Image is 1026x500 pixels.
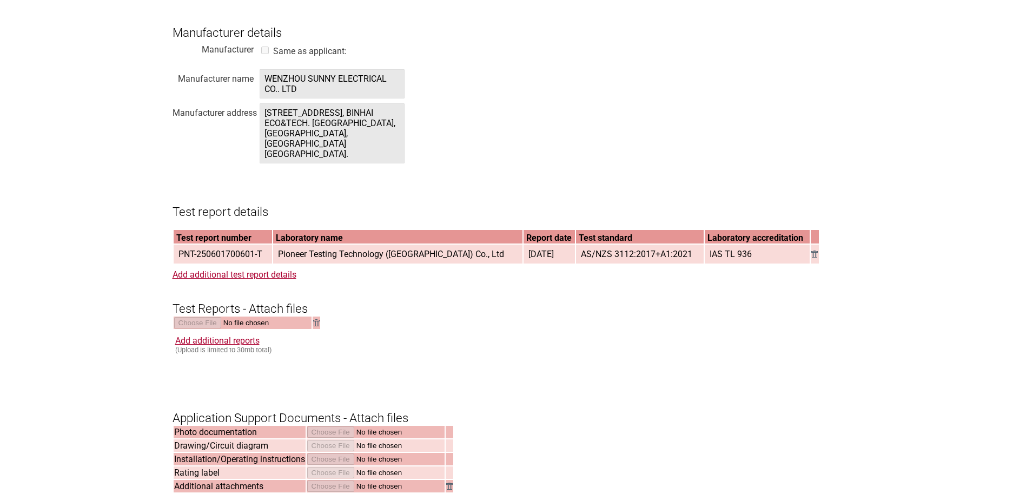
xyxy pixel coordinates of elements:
img: Remove [811,251,818,258]
div: Manufacturer [173,42,254,52]
th: Report date [524,230,575,244]
th: Laboratory accreditation [705,230,809,244]
a: Add additional reports [175,335,260,346]
td: Additional attachments [174,480,306,492]
h3: Manufacturer details [173,8,854,40]
th: Test report number [174,230,273,244]
td: Rating label [174,466,306,479]
div: Manufacturer name [173,71,254,82]
h3: Test report details [173,186,854,219]
a: Add additional test report details [173,269,296,280]
th: Test standard [576,230,704,244]
td: Photo documentation [174,426,306,438]
span: [DATE] [524,245,558,263]
h3: Test Reports - Attach files [173,283,854,315]
span: AS/NZS 3112:2017+A1:2021 [577,245,697,263]
div: Manufacturer address [173,105,254,116]
span: Pioneer Testing Technology ([GEOGRAPHIC_DATA]) Co., Ltd [274,245,508,263]
input: on [260,47,270,54]
th: Laboratory name [273,230,522,244]
span: PNT-250601700601-T [174,245,267,263]
span: IAS TL 936 [705,245,756,263]
span: [STREET_ADDRESS], BINHAI ECO&TECH. [GEOGRAPHIC_DATA], [GEOGRAPHIC_DATA], [GEOGRAPHIC_DATA] [GEOGR... [260,103,405,163]
td: Drawing/Circuit diagram [174,439,306,452]
small: (Upload is limited to 30mb total) [175,346,272,354]
td: Installation/Operating instructions [174,453,306,465]
label: Same as applicant: [273,46,347,56]
img: Remove [313,319,320,326]
img: Remove [446,483,453,490]
span: WENZHOU SUNNY ELECTRICAL CO.. LTD [260,69,405,98]
h3: Application Support Documents - Attach files [173,393,854,425]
